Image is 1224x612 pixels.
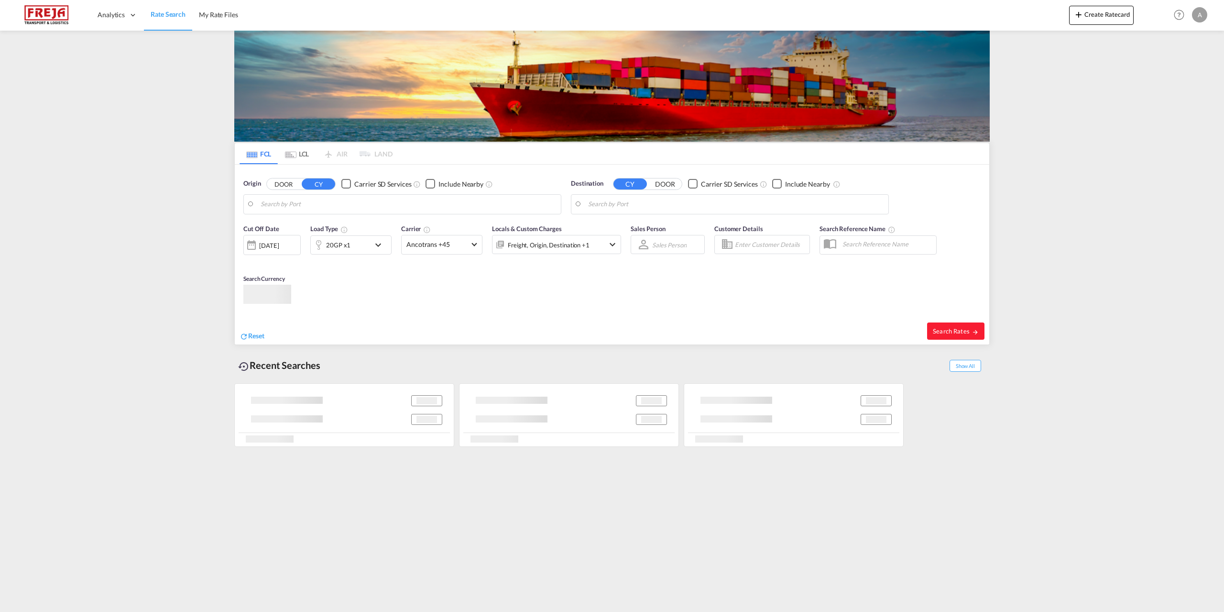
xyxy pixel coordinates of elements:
span: Cut Off Date [243,225,279,233]
button: Search Ratesicon-arrow-right [927,323,984,340]
div: Freight Origin Destination Factory Stuffing [508,238,590,252]
div: [DATE] [243,235,301,255]
span: Help [1171,7,1187,23]
span: Carrier [401,225,431,233]
md-checkbox: Checkbox No Ink [341,179,411,189]
span: Rate Search [151,10,186,18]
md-icon: Your search will be saved by the below given name [888,226,896,234]
div: Carrier SD Services [701,179,758,189]
span: Analytics [98,10,125,20]
md-datepicker: Select [243,254,251,267]
div: Freight Origin Destination Factory Stuffingicon-chevron-down [492,235,621,254]
md-icon: Unchecked: Search for CY (Container Yard) services for all selected carriers.Checked : Search for... [760,180,767,188]
md-icon: Unchecked: Ignores neighbouring ports when fetching rates.Checked : Includes neighbouring ports w... [485,180,493,188]
span: Show All [950,360,981,372]
div: 20GP x1 [326,238,350,252]
span: Search Reference Name [820,225,896,233]
md-icon: Unchecked: Search for CY (Container Yard) services for all selected carriers.Checked : Search for... [413,180,421,188]
span: Reset [248,332,264,340]
md-checkbox: Checkbox No Ink [426,179,483,189]
div: A [1192,7,1207,22]
span: Destination [571,179,603,189]
div: Include Nearby [785,179,830,189]
span: Customer Details [714,225,763,233]
div: icon-refreshReset [240,331,264,342]
div: Carrier SD Services [354,179,411,189]
span: Search Rates [933,327,979,335]
md-checkbox: Checkbox No Ink [688,179,758,189]
div: Recent Searches [234,355,324,376]
md-tab-item: LCL [278,143,316,164]
span: Search Currency [243,275,285,282]
div: Origin DOOR CY Checkbox No InkUnchecked: Search for CY (Container Yard) services for all selected... [235,165,989,345]
md-icon: icon-chevron-down [607,239,618,250]
button: CY [302,178,335,189]
md-icon: icon-arrow-right [972,329,979,335]
div: Include Nearby [438,179,483,189]
md-checkbox: Checkbox No Ink [772,179,830,189]
img: LCL+%26+FCL+BACKGROUND.png [234,31,990,142]
span: Origin [243,179,261,189]
span: My Rate Files [199,11,238,19]
img: 586607c025bf11f083711d99603023e7.png [14,4,79,26]
input: Search Reference Name [838,237,936,251]
md-icon: icon-refresh [240,332,248,341]
span: Ancotrans +45 [406,240,469,249]
input: Search by Port [588,197,884,211]
button: DOOR [648,178,682,189]
input: Search by Port [261,197,556,211]
md-tab-item: FCL [240,143,278,164]
button: icon-plus 400-fgCreate Ratecard [1069,6,1134,25]
md-icon: icon-backup-restore [238,361,250,372]
button: DOOR [267,178,300,189]
md-icon: Unchecked: Ignores neighbouring ports when fetching rates.Checked : Includes neighbouring ports w... [833,180,841,188]
md-pagination-wrapper: Use the left and right arrow keys to navigate between tabs [240,143,393,164]
md-icon: icon-plus 400-fg [1073,9,1084,20]
md-icon: icon-chevron-down [372,239,389,251]
span: Sales Person [631,225,666,233]
div: 20GP x1icon-chevron-down [310,235,392,255]
input: Enter Customer Details [735,237,807,252]
md-select: Sales Person [651,238,688,252]
button: CY [613,178,647,189]
div: [DATE] [259,241,279,250]
md-icon: The selected Trucker/Carrierwill be displayed in the rate results If the rates are from another f... [423,226,431,234]
span: Locals & Custom Charges [492,225,562,233]
div: Help [1171,7,1192,24]
md-icon: icon-information-outline [340,226,348,234]
span: Load Type [310,225,348,233]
